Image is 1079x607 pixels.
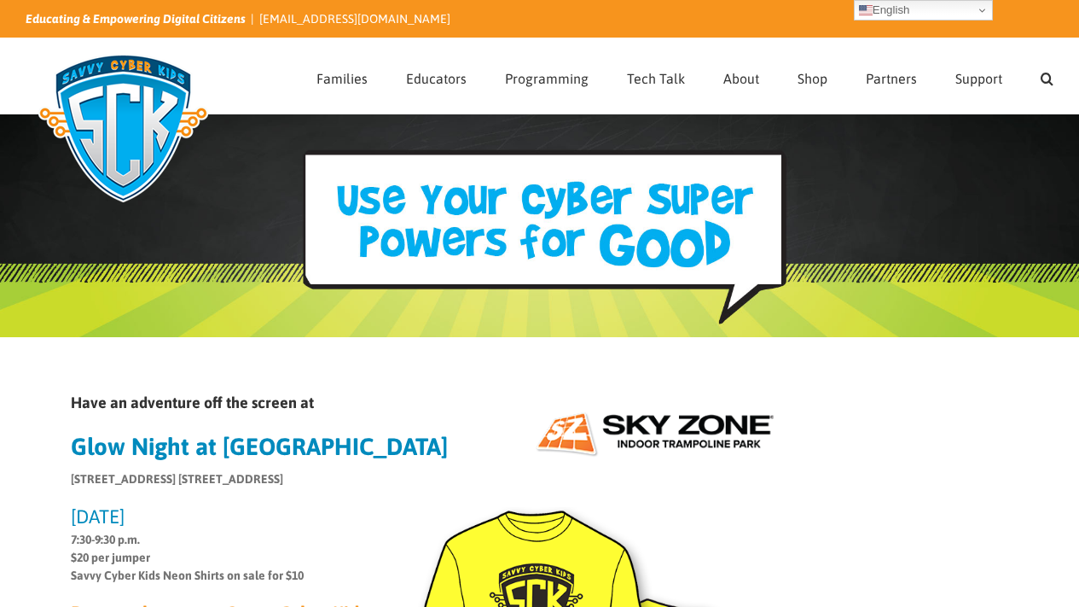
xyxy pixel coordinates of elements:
[406,38,467,114] a: Educators
[955,72,1002,85] span: Support
[535,395,791,475] img: Sky Zone Indoor Trampoline Park
[316,38,1053,114] nav: Main Menu
[955,38,1002,114] a: Support
[71,395,792,411] h4: Have an adventure off the screen at
[505,72,589,85] span: Programming
[505,38,589,114] a: Programming
[259,12,450,26] a: [EMAIL_ADDRESS][DOMAIN_NAME]
[723,72,759,85] span: About
[71,507,792,526] h3: [DATE]
[627,72,685,85] span: Tech Talk
[798,72,827,85] span: Shop
[71,533,140,546] strong: 7:30-9:30 p.m.
[723,38,759,114] a: About
[1041,38,1053,114] a: Search
[71,435,792,458] h2: Glow Night at [GEOGRAPHIC_DATA]
[71,472,283,486] strong: [STREET_ADDRESS] [STREET_ADDRESS]
[26,12,246,26] i: Educating & Empowering Digital Citizens
[859,3,873,17] img: en
[866,72,917,85] span: Partners
[406,72,467,85] span: Educators
[798,38,827,114] a: Shop
[316,38,368,114] a: Families
[316,72,368,85] span: Families
[627,38,685,114] a: Tech Talk
[26,43,221,213] img: Savvy Cyber Kids Logo
[71,551,150,564] strong: $20 per jumper
[71,569,304,582] strong: Savvy Cyber Kids Neon Shirts on sale for $10
[866,38,917,114] a: Partners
